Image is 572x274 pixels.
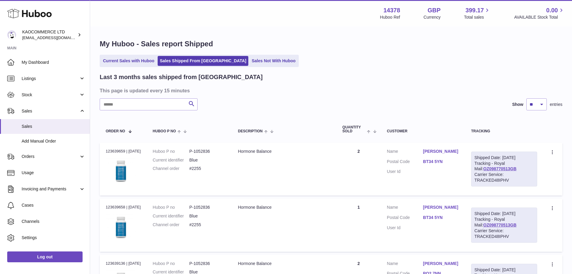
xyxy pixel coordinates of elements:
dt: Postal Code [387,159,423,166]
h1: My Huboo - Sales report Shipped [100,39,562,49]
span: 0.00 [546,6,558,14]
span: Huboo P no [153,129,176,133]
a: Sales Shipped From [GEOGRAPHIC_DATA] [158,56,248,66]
span: [EMAIL_ADDRESS][DOMAIN_NAME] [22,35,88,40]
dd: P-1052836 [189,149,226,154]
div: Hormone Balance [238,205,330,210]
span: Listings [22,76,79,82]
div: 123639658 | [DATE] [106,205,141,210]
span: Invoicing and Payments [22,186,79,192]
dt: Huboo P no [153,261,189,266]
dt: User Id [387,225,423,231]
dt: Current identifier [153,157,189,163]
a: [PERSON_NAME] [423,261,459,266]
dt: Name [387,149,423,156]
span: Channels [22,219,85,224]
a: Sales Not With Huboo [250,56,298,66]
td: 2 [336,143,381,195]
span: 399.17 [465,6,484,14]
dt: Current identifier [153,213,189,219]
span: Quantity Sold [342,125,365,133]
span: Add Manual Order [22,138,85,144]
div: Shipped Date: [DATE] [474,155,534,161]
dt: Name [387,261,423,268]
span: Stock [22,92,79,98]
td: 1 [336,199,381,251]
span: AVAILABLE Stock Total [514,14,565,20]
div: Shipped Date: [DATE] [474,267,534,273]
div: KAOCOMMERCE LTD [22,29,76,41]
dt: Huboo P no [153,149,189,154]
div: Customer [387,129,459,133]
a: Current Sales with Huboo [101,56,156,66]
dt: Huboo P no [153,205,189,210]
strong: GBP [428,6,440,14]
span: Sales [22,108,79,114]
div: Tracking [471,129,537,133]
span: entries [550,102,562,107]
img: 1753264085.png [106,156,136,186]
span: Orders [22,154,79,159]
div: Currency [424,14,441,20]
span: Settings [22,235,85,241]
div: Carrier Service: TRACKED48IPHV [474,228,534,239]
a: [PERSON_NAME] [423,205,459,210]
div: Shipped Date: [DATE] [474,211,534,217]
span: Total sales [464,14,491,20]
dt: User Id [387,169,423,174]
dt: Channel order [153,166,189,171]
a: BT34 5YN [423,215,459,220]
dd: P-1052836 [189,261,226,266]
div: Tracking - Royal Mail: [471,208,537,242]
dt: Postal Code [387,215,423,222]
span: Sales [22,124,85,129]
span: Cases [22,202,85,208]
span: My Dashboard [22,60,85,65]
div: 123639136 | [DATE] [106,261,141,266]
h3: This page is updated every 15 minutes [100,87,561,94]
img: 1753264085.png [106,212,136,242]
div: Hormone Balance [238,261,330,266]
a: OZ098770513GB [483,223,517,227]
a: BT34 5YN [423,159,459,165]
a: Log out [7,251,83,262]
dd: P-1052836 [189,205,226,210]
strong: 14378 [383,6,400,14]
dt: Channel order [153,222,189,228]
label: Show [512,102,523,107]
div: Carrier Service: TRACKED48IPHV [474,172,534,183]
span: Description [238,129,262,133]
dd: Blue [189,157,226,163]
a: 399.17 Total sales [464,6,491,20]
dd: #2255 [189,222,226,228]
a: [PERSON_NAME] [423,149,459,154]
img: internalAdmin-14378@internal.huboo.com [7,30,16,39]
div: Hormone Balance [238,149,330,154]
dd: Blue [189,213,226,219]
div: Huboo Ref [380,14,400,20]
dd: #2255 [189,166,226,171]
a: OZ098770513GB [483,166,517,171]
dt: Name [387,205,423,212]
h2: Last 3 months sales shipped from [GEOGRAPHIC_DATA] [100,73,263,81]
span: Usage [22,170,85,176]
a: 0.00 AVAILABLE Stock Total [514,6,565,20]
div: 123639659 | [DATE] [106,149,141,154]
span: Order No [106,129,125,133]
div: Tracking - Royal Mail: [471,152,537,186]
